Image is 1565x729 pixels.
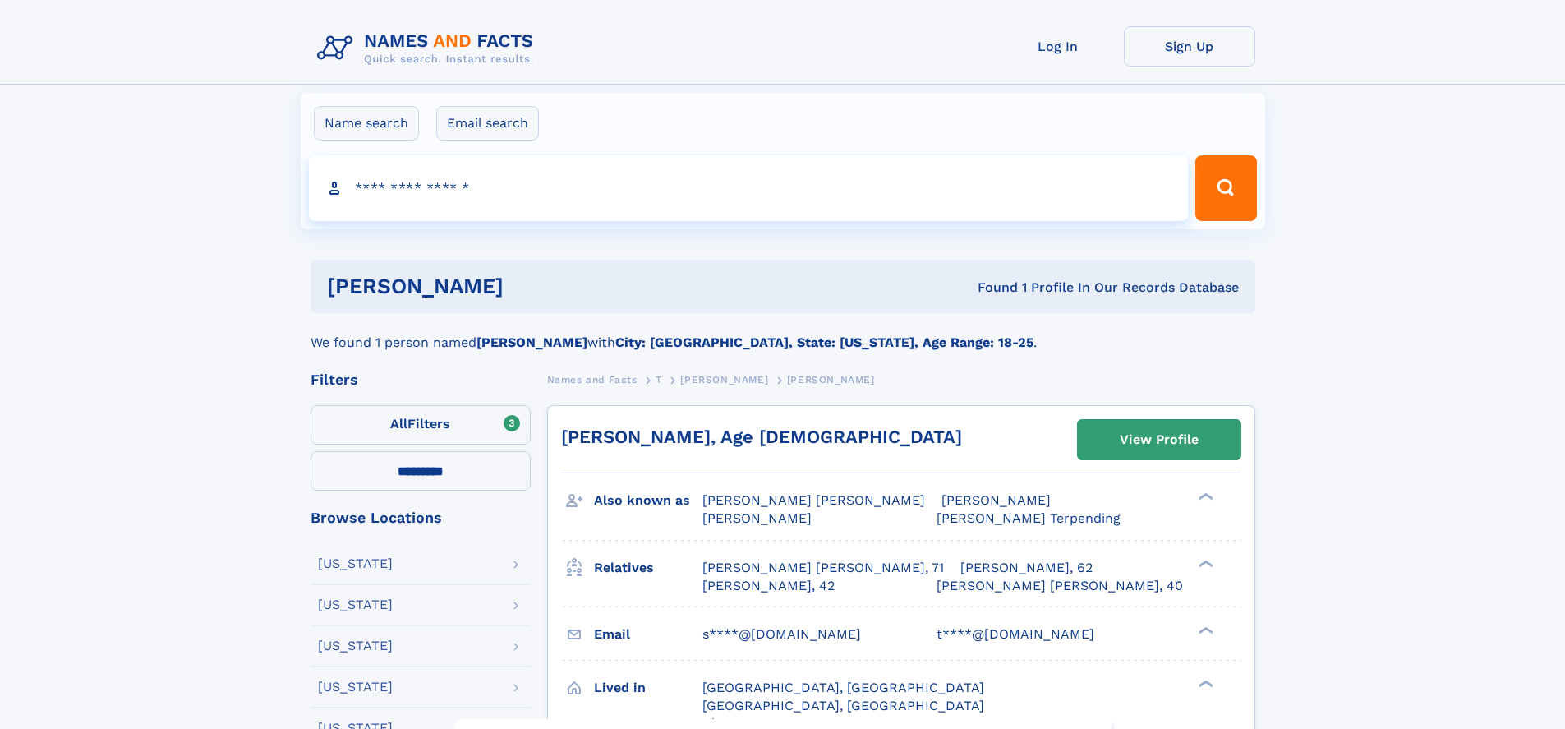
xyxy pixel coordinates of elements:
[1078,420,1240,459] a: View Profile
[476,335,587,350] b: [PERSON_NAME]
[311,313,1255,353] div: We found 1 person named with .
[656,374,662,385] span: T
[327,276,741,297] h1: [PERSON_NAME]
[937,510,1121,526] span: [PERSON_NAME] Terpending
[594,674,702,702] h3: Lived in
[702,510,812,526] span: [PERSON_NAME]
[615,335,1033,350] b: City: [GEOGRAPHIC_DATA], State: [US_STATE], Age Range: 18-25
[680,374,768,385] span: [PERSON_NAME]
[594,487,702,514] h3: Also known as
[702,492,925,508] span: [PERSON_NAME] [PERSON_NAME]
[390,416,407,431] span: All
[311,26,547,71] img: Logo Names and Facts
[937,577,1183,595] a: [PERSON_NAME] [PERSON_NAME], 40
[702,698,984,713] span: [GEOGRAPHIC_DATA], [GEOGRAPHIC_DATA]
[318,639,393,653] div: [US_STATE]
[311,405,531,445] label: Filters
[561,427,962,447] a: [PERSON_NAME], Age [DEMOGRAPHIC_DATA]
[702,577,835,595] a: [PERSON_NAME], 42
[311,510,531,525] div: Browse Locations
[318,598,393,611] div: [US_STATE]
[702,559,944,577] a: [PERSON_NAME] [PERSON_NAME], 71
[960,559,1093,577] a: [PERSON_NAME], 62
[1124,26,1255,67] a: Sign Up
[311,372,531,387] div: Filters
[656,369,662,390] a: T
[702,680,984,695] span: [GEOGRAPHIC_DATA], [GEOGRAPHIC_DATA]
[1194,558,1214,569] div: ❯
[436,106,539,141] label: Email search
[547,369,638,390] a: Names and Facts
[1194,625,1214,635] div: ❯
[787,374,875,385] span: [PERSON_NAME]
[1194,678,1214,689] div: ❯
[1195,155,1256,221] button: Search Button
[680,369,768,390] a: [PERSON_NAME]
[314,106,419,141] label: Name search
[941,492,1051,508] span: [PERSON_NAME]
[594,554,702,582] h3: Relatives
[740,279,1239,297] div: Found 1 Profile In Our Records Database
[1120,421,1199,459] div: View Profile
[992,26,1124,67] a: Log In
[594,621,702,648] h3: Email
[1194,491,1214,502] div: ❯
[318,557,393,570] div: [US_STATE]
[309,155,1189,221] input: search input
[318,681,393,694] div: [US_STATE]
